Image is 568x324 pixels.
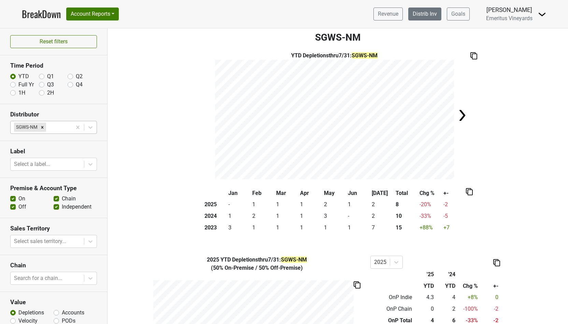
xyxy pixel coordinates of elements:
td: 0 [414,303,435,315]
img: Dropdown Menu [538,10,546,18]
a: BreakDown [22,7,61,21]
th: +- [480,280,500,292]
button: Reset filters [10,35,97,48]
a: Goals [447,8,470,20]
td: 4 [435,292,457,304]
td: -2 [442,199,466,211]
th: 10 [394,210,418,222]
th: Total [394,187,418,199]
td: 1 [299,222,323,234]
td: - [227,199,251,211]
th: '24 [435,269,457,280]
th: '25 [414,269,435,280]
th: 2023 [203,222,227,234]
td: 2 [370,210,394,222]
td: -20 % [418,199,442,211]
td: OnP Indie [370,292,414,304]
img: Copy to clipboard [354,281,360,288]
th: YTD [414,280,435,292]
td: 3 [227,222,251,234]
div: Remove SGWS-NM [39,123,46,131]
h3: Chain [10,262,97,269]
label: Accounts [62,309,84,317]
th: +- [442,187,466,199]
label: Q4 [76,81,83,89]
h3: Label [10,148,97,155]
th: 2024 [203,210,227,222]
td: +8 % [457,292,480,304]
span: SGWS-NM [281,256,307,263]
label: On [18,195,25,203]
td: 1 [251,222,275,234]
img: Copy to clipboard [470,52,477,59]
th: 2025 [203,199,227,211]
td: -100 % [457,303,480,315]
h3: SGWS-NM [108,32,568,43]
th: Jun [346,187,370,199]
div: [PERSON_NAME] [486,5,532,14]
img: Copy to clipboard [466,188,473,195]
td: 2 [435,303,457,315]
td: +7 [442,222,466,234]
td: 1 [299,210,323,222]
td: 1 [275,210,299,222]
th: Jan [227,187,251,199]
td: 3 [323,210,346,222]
div: YTD Depletions thru 7/31 : [148,256,365,264]
label: 2H [47,89,54,97]
th: May [323,187,346,199]
td: 1 [346,222,370,234]
label: Depletions [18,309,44,317]
td: 2 [323,199,346,211]
span: SGWS-NM [352,52,378,59]
h3: Distributor [10,111,97,118]
td: 2 [251,210,275,222]
td: 1 [251,199,275,211]
th: 15 [394,222,418,234]
label: Full Yr [18,81,34,89]
label: 1H [18,89,25,97]
label: Q3 [47,81,54,89]
td: 0 [480,292,500,304]
td: +88 % [418,222,442,234]
button: Account Reports [66,8,119,20]
img: Arrow right [455,109,469,122]
td: 7 [370,222,394,234]
h3: Value [10,299,97,306]
th: YTD [435,280,457,292]
div: YTD Depletions thru 7/31 : [215,52,454,60]
div: SGWS-NM [14,123,39,131]
th: 8 [394,199,418,211]
td: 1 [346,199,370,211]
div: ( 50% On-Premise / 50% Off-Premise ) [148,264,365,272]
td: 4.3 [414,292,435,304]
h3: Time Period [10,62,97,69]
th: Apr [299,187,323,199]
th: Mar [275,187,299,199]
td: 2 [370,199,394,211]
span: Emeritus Vineyards [486,15,532,22]
th: Feb [251,187,275,199]
th: [DATE] [370,187,394,199]
td: 1 [299,199,323,211]
label: Independent [62,203,91,211]
h3: Premise & Account Type [10,185,97,192]
td: 1 [323,222,346,234]
h3: Sales Territory [10,225,97,232]
td: 1 [275,222,299,234]
td: -33 % [418,210,442,222]
td: -2 [480,303,500,315]
td: -5 [442,210,466,222]
td: OnP Chain [370,303,414,315]
th: Chg % [457,280,480,292]
span: 2025 [207,256,221,263]
td: 1 [275,199,299,211]
td: 1 [227,210,251,222]
a: Distrib Inv [408,8,441,20]
td: - [346,210,370,222]
a: Revenue [373,8,403,20]
th: Chg % [418,187,442,199]
label: Q2 [76,72,83,81]
label: Off [18,203,26,211]
label: Q1 [47,72,54,81]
